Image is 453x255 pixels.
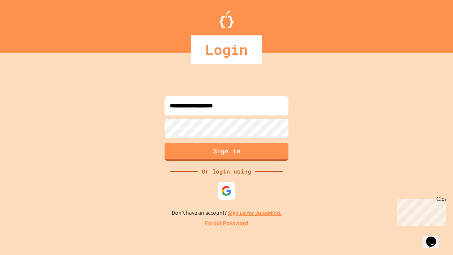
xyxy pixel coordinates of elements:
img: google-icon.svg [221,186,232,196]
div: Or login using [198,167,255,176]
a: Sign up for JuiceMind. [228,209,282,217]
div: Login [191,35,262,64]
iframe: chat widget [394,196,446,226]
p: Don't have an account? [172,209,282,217]
button: Sign in [165,143,288,161]
iframe: chat widget [423,227,446,248]
div: Chat with us now!Close [3,3,49,45]
img: Logo.svg [219,11,234,28]
a: Forgot Password [205,219,248,228]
